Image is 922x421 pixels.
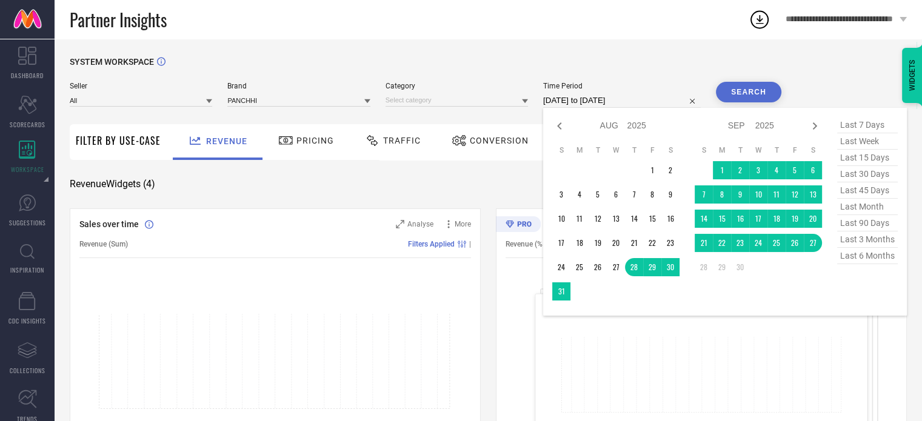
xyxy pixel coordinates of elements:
td: Sun Aug 24 2025 [552,258,570,276]
td: Sat Sep 06 2025 [804,161,822,179]
span: Pricing [296,136,334,145]
td: Mon Sep 08 2025 [713,185,731,204]
span: Filters Applied [408,240,455,248]
td: Sat Aug 16 2025 [661,210,680,228]
span: SCORECARDS [10,120,45,129]
th: Wednesday [607,145,625,155]
td: Fri Sep 05 2025 [786,161,804,179]
td: Mon Aug 04 2025 [570,185,589,204]
span: Brand [227,82,370,90]
span: Revenue Widgets ( 4 ) [70,178,155,190]
th: Saturday [661,145,680,155]
th: Monday [713,145,731,155]
td: Thu Sep 11 2025 [767,185,786,204]
td: Fri Aug 22 2025 [643,234,661,252]
td: Sat Aug 23 2025 [661,234,680,252]
td: Fri Sep 26 2025 [786,234,804,252]
td: Tue Sep 23 2025 [731,234,749,252]
td: Sun Aug 10 2025 [552,210,570,228]
td: Tue Aug 12 2025 [589,210,607,228]
span: COLLECTIONS [10,366,45,375]
th: Thursday [767,145,786,155]
input: Select category [386,94,528,107]
div: Previous month [552,119,567,133]
span: INSPIRATION [10,265,44,274]
span: WORKSPACE [11,165,44,174]
td: Sun Aug 17 2025 [552,234,570,252]
td: Tue Sep 09 2025 [731,185,749,204]
span: Sales over time [79,219,139,229]
td: Fri Aug 01 2025 [643,161,661,179]
span: SYSTEM WORKSPACE [70,57,154,67]
td: Thu Aug 14 2025 [625,210,643,228]
td: Mon Aug 18 2025 [570,234,589,252]
td: Sat Aug 02 2025 [661,161,680,179]
td: Fri Sep 12 2025 [786,185,804,204]
span: CDC INSIGHTS [8,316,46,325]
span: Time Period [543,82,701,90]
th: Friday [643,145,661,155]
span: Analyse [407,220,433,228]
td: Tue Aug 19 2025 [589,234,607,252]
td: Sun Sep 07 2025 [695,185,713,204]
th: Monday [570,145,589,155]
span: Category [386,82,528,90]
span: Revenue (Sum) [79,240,128,248]
span: Revenue [206,136,247,146]
span: last week [837,133,898,150]
th: Tuesday [589,145,607,155]
td: Tue Aug 05 2025 [589,185,607,204]
td: Sat Aug 30 2025 [661,258,680,276]
td: Wed Sep 03 2025 [749,161,767,179]
td: Sat Aug 09 2025 [661,185,680,204]
td: Sat Sep 20 2025 [804,210,822,228]
td: Sun Aug 31 2025 [552,282,570,300]
td: Tue Sep 30 2025 [731,258,749,276]
span: DASHBOARD [11,71,44,80]
th: Sunday [695,145,713,155]
span: last 45 days [837,182,898,199]
th: Thursday [625,145,643,155]
td: Wed Aug 27 2025 [607,258,625,276]
div: Premium [496,216,541,234]
span: | [469,240,471,248]
span: last 6 months [837,248,898,264]
span: last 90 days [837,215,898,231]
span: last 15 days [837,150,898,166]
td: Sun Sep 21 2025 [695,234,713,252]
span: Conversion [470,136,529,145]
span: Partner Insights [70,7,167,32]
input: Select time period [543,93,701,108]
td: Thu Aug 21 2025 [625,234,643,252]
td: Wed Aug 13 2025 [607,210,625,228]
td: Sat Sep 27 2025 [804,234,822,252]
td: Thu Sep 18 2025 [767,210,786,228]
span: More [455,220,471,228]
svg: Zoom [396,220,404,228]
td: Sun Aug 03 2025 [552,185,570,204]
td: Mon Aug 11 2025 [570,210,589,228]
span: last 30 days [837,166,898,182]
td: Mon Sep 01 2025 [713,161,731,179]
td: Sun Sep 14 2025 [695,210,713,228]
td: Mon Sep 15 2025 [713,210,731,228]
td: Wed Sep 10 2025 [749,185,767,204]
td: Wed Sep 24 2025 [749,234,767,252]
td: Fri Aug 29 2025 [643,258,661,276]
td: Tue Sep 16 2025 [731,210,749,228]
td: Wed Aug 06 2025 [607,185,625,204]
th: Wednesday [749,145,767,155]
span: Seller [70,82,212,90]
div: Open download list [749,8,770,30]
span: last month [837,199,898,215]
td: Thu Aug 07 2025 [625,185,643,204]
td: Tue Sep 02 2025 [731,161,749,179]
span: Traffic [383,136,421,145]
th: Saturday [804,145,822,155]
button: Search [716,82,781,102]
th: Sunday [552,145,570,155]
td: Wed Aug 20 2025 [607,234,625,252]
td: Tue Aug 26 2025 [589,258,607,276]
td: Thu Sep 04 2025 [767,161,786,179]
span: SUGGESTIONS [9,218,46,227]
